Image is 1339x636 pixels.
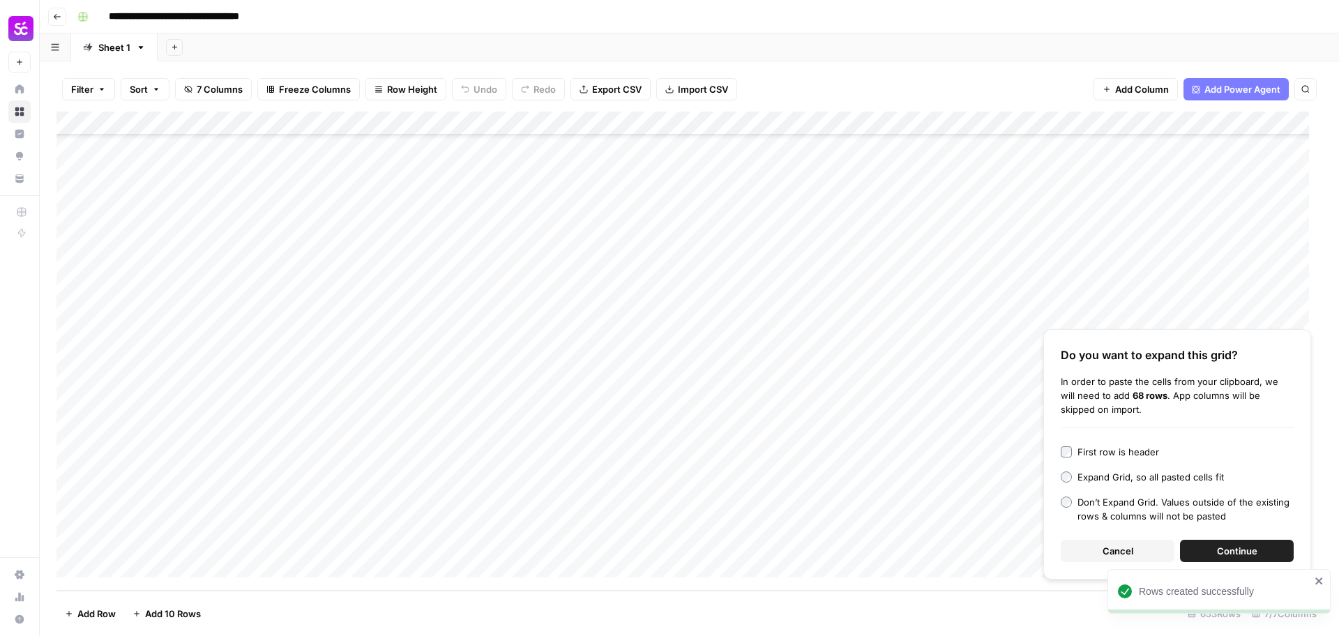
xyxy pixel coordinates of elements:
[1077,445,1159,459] div: First row is header
[1061,540,1174,562] button: Cancel
[8,608,31,630] button: Help + Support
[570,78,651,100] button: Export CSV
[534,82,556,96] span: Redo
[71,82,93,96] span: Filter
[656,78,737,100] button: Import CSV
[452,78,506,100] button: Undo
[1103,544,1133,558] span: Cancel
[56,603,124,625] button: Add Row
[197,82,243,96] span: 7 Columns
[512,78,565,100] button: Redo
[279,82,351,96] span: Freeze Columns
[592,82,642,96] span: Export CSV
[1061,446,1072,457] input: First row is header
[121,78,169,100] button: Sort
[1183,78,1289,100] button: Add Power Agent
[1061,497,1072,508] input: Don’t Expand Grid. Values outside of the existing rows & columns will not be pasted
[1077,470,1224,484] div: Expand Grid, so all pasted cells fit
[1139,584,1310,598] div: Rows created successfully
[1077,495,1294,523] div: Don’t Expand Grid. Values outside of the existing rows & columns will not be pasted
[1180,540,1294,562] button: Continue
[8,586,31,608] a: Usage
[365,78,446,100] button: Row Height
[77,607,116,621] span: Add Row
[8,145,31,167] a: Opportunities
[71,33,158,61] a: Sheet 1
[1204,82,1280,96] span: Add Power Agent
[62,78,115,100] button: Filter
[124,603,209,625] button: Add 10 Rows
[1246,603,1322,625] div: 7/7 Columns
[8,78,31,100] a: Home
[8,100,31,123] a: Browse
[145,607,201,621] span: Add 10 Rows
[387,82,437,96] span: Row Height
[8,563,31,586] a: Settings
[130,82,148,96] span: Sort
[1315,575,1324,586] button: close
[1061,347,1294,363] div: Do you want to expand this grid?
[175,78,252,100] button: 7 Columns
[257,78,360,100] button: Freeze Columns
[474,82,497,96] span: Undo
[98,40,130,54] div: Sheet 1
[8,167,31,190] a: Your Data
[8,16,33,41] img: Smartcat Logo
[678,82,728,96] span: Import CSV
[1061,471,1072,483] input: Expand Grid, so all pasted cells fit
[1182,603,1246,625] div: 653 Rows
[1061,374,1294,416] div: In order to paste the cells from your clipboard, we will need to add . App columns will be skippe...
[1094,78,1178,100] button: Add Column
[8,11,31,46] button: Workspace: Smartcat
[1217,544,1257,558] span: Continue
[8,123,31,145] a: Insights
[1133,390,1167,401] b: 68 rows
[1115,82,1169,96] span: Add Column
